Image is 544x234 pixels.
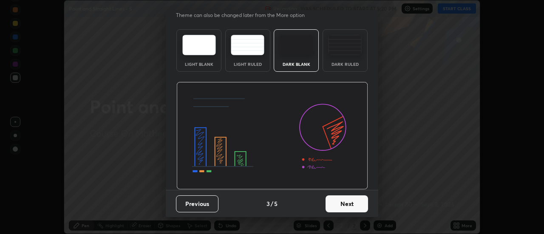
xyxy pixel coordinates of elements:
div: Dark Ruled [328,62,362,66]
img: lightRuledTheme.5fabf969.svg [231,35,264,55]
h4: / [271,199,273,208]
h4: 5 [274,199,278,208]
div: Light Blank [182,62,216,66]
img: darkTheme.f0cc69e5.svg [280,35,313,55]
button: Next [326,195,368,212]
img: darkRuledTheme.de295e13.svg [328,35,362,55]
div: Light Ruled [231,62,265,66]
div: Dark Blank [279,62,313,66]
h4: 3 [266,199,270,208]
img: darkThemeBanner.d06ce4a2.svg [176,82,368,190]
button: Previous [176,195,218,212]
p: Theme can also be changed later from the More option [176,11,314,19]
img: lightTheme.e5ed3b09.svg [182,35,216,55]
